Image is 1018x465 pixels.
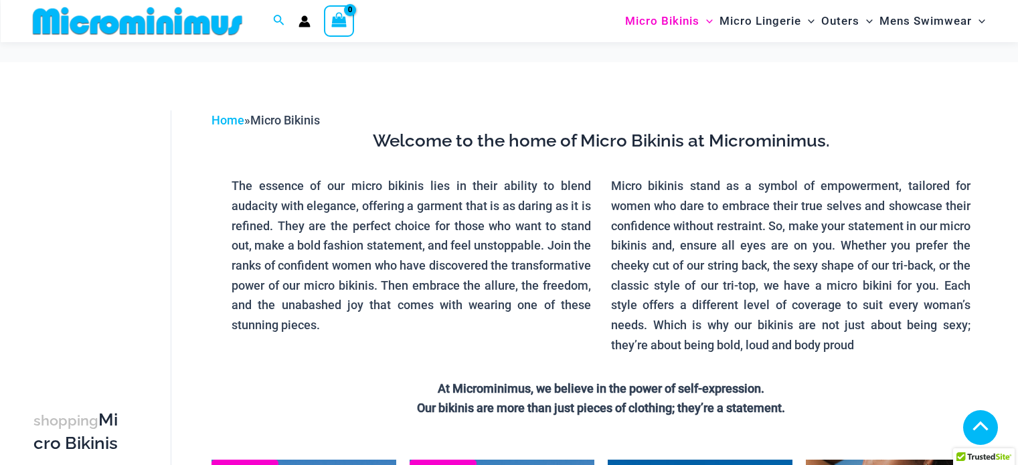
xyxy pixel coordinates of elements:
nav: Site Navigation [620,2,991,40]
span: Outers [821,4,859,38]
h3: Welcome to the home of Micro Bikinis at Microminimus. [222,130,981,153]
a: Micro BikinisMenu ToggleMenu Toggle [622,4,716,38]
span: » [211,113,320,127]
span: Micro Bikinis [625,4,699,38]
strong: At Microminimus, we believe in the power of self-expression. [438,381,764,395]
h3: Micro Bikinis [33,409,124,455]
img: MM SHOP LOGO FLAT [27,6,248,36]
a: OutersMenu ToggleMenu Toggle [818,4,876,38]
a: Account icon link [299,15,311,27]
strong: Our bikinis are more than just pieces of clothing; they’re a statement. [417,401,785,415]
span: Micro Bikinis [250,113,320,127]
a: Home [211,113,244,127]
p: Micro bikinis stand as a symbol of empowerment, tailored for women who dare to embrace their true... [611,176,970,355]
span: shopping [33,412,98,429]
a: Search icon link [273,13,285,29]
a: Mens SwimwearMenu ToggleMenu Toggle [876,4,989,38]
p: The essence of our micro bikinis lies in their ability to blend audacity with elegance, offering ... [232,176,591,335]
a: View Shopping Cart, empty [324,5,355,36]
a: Micro LingerieMenu ToggleMenu Toggle [716,4,818,38]
span: Menu Toggle [859,4,873,38]
span: Menu Toggle [699,4,713,38]
span: Micro Lingerie [719,4,801,38]
span: Menu Toggle [801,4,815,38]
iframe: TrustedSite Certified [33,100,154,367]
span: Menu Toggle [972,4,985,38]
span: Mens Swimwear [879,4,972,38]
